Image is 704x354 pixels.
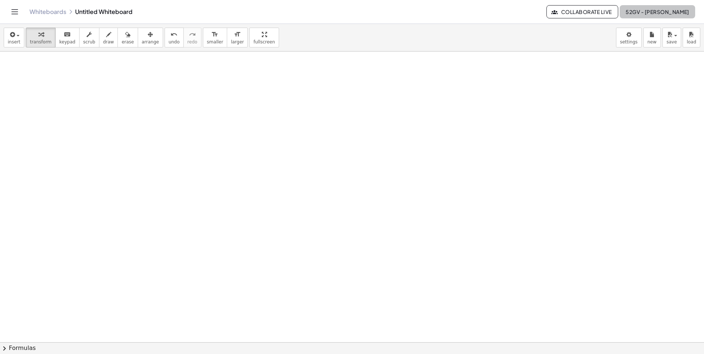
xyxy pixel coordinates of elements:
[647,39,657,45] span: new
[117,28,138,47] button: erase
[249,28,279,47] button: fullscreen
[227,28,248,47] button: format_sizelarger
[29,8,66,15] a: Whiteboards
[620,39,638,45] span: settings
[99,28,118,47] button: draw
[103,39,114,45] span: draw
[183,28,201,47] button: redoredo
[138,28,163,47] button: arrange
[79,28,99,47] button: scrub
[189,30,196,39] i: redo
[546,5,618,18] button: Collaborate Live
[165,28,184,47] button: undoundo
[687,39,696,45] span: load
[211,30,218,39] i: format_size
[643,28,661,47] button: new
[169,39,180,45] span: undo
[187,39,197,45] span: redo
[203,28,227,47] button: format_sizesmaller
[207,39,223,45] span: smaller
[666,39,677,45] span: save
[30,39,52,45] span: transform
[234,30,241,39] i: format_size
[142,39,159,45] span: arrange
[626,8,689,15] span: 52GV - [PERSON_NAME]
[59,39,75,45] span: keypad
[64,30,71,39] i: keyboard
[122,39,134,45] span: erase
[8,39,20,45] span: insert
[662,28,681,47] button: save
[616,28,642,47] button: settings
[83,39,95,45] span: scrub
[231,39,244,45] span: larger
[9,6,21,18] button: Toggle navigation
[553,8,612,15] span: Collaborate Live
[620,5,695,18] button: 52GV - [PERSON_NAME]
[253,39,275,45] span: fullscreen
[170,30,177,39] i: undo
[55,28,80,47] button: keyboardkeypad
[683,28,700,47] button: load
[4,28,24,47] button: insert
[26,28,56,47] button: transform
